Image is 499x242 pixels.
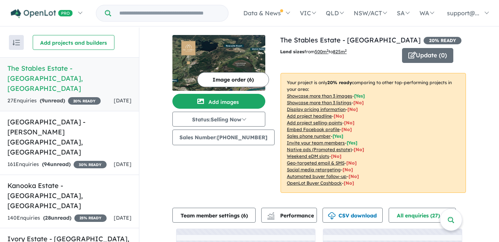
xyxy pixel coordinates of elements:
span: [No] [354,147,364,152]
span: 30 % READY [74,161,107,168]
strong: ( unread) [42,161,71,168]
b: Land sizes [280,49,304,54]
img: bar-chart.svg [267,214,275,219]
button: Performance [261,208,317,223]
span: [No] [346,160,357,166]
u: Automated buyer follow-up [287,173,347,179]
span: [ Yes ] [354,93,365,99]
u: Native ads (Promoted estate) [287,147,352,152]
strong: ( unread) [43,214,71,221]
b: 20 % ready [327,80,352,85]
span: 6 [243,212,246,219]
button: Team member settings (6) [172,208,256,223]
span: [ No ] [353,100,364,105]
span: [No] [349,173,359,179]
u: 500 m [315,49,328,54]
img: Openlot PRO Logo White [11,9,73,18]
button: CSV download [323,208,383,223]
button: Update (0) [402,48,453,63]
u: Add project headline [287,113,332,119]
h5: Kanooka Estate - [GEOGRAPHIC_DATA] , [GEOGRAPHIC_DATA] [7,181,132,211]
span: [No] [331,153,341,159]
span: [ No ] [341,127,352,132]
u: 825 m [333,49,347,54]
u: Embed Facebook profile [287,127,340,132]
span: support@... [447,9,479,17]
span: 94 [44,161,50,168]
span: 20 % READY [424,37,461,44]
button: Sales Number:[PHONE_NUMBER] [172,130,275,145]
img: The Stables Estate - Heatherbrae [172,35,265,91]
button: Add images [172,94,265,109]
span: [DATE] [114,161,132,168]
span: [ No ] [344,120,354,125]
input: Try estate name, suburb, builder or developer [113,5,227,21]
u: Geo-targeted email & SMS [287,160,344,166]
img: download icon [328,212,336,220]
span: [No] [344,180,354,186]
span: [No] [343,167,353,172]
img: line-chart.svg [268,212,274,216]
sup: 2 [327,48,328,52]
a: The Stables Estate - [GEOGRAPHIC_DATA] [280,36,421,44]
sup: 2 [345,48,347,52]
p: from [280,48,396,55]
span: to [328,49,347,54]
span: Performance [268,212,314,219]
u: Add project selling-points [287,120,342,125]
u: Sales phone number [287,133,331,139]
span: 25 % READY [74,214,107,222]
u: Display pricing information [287,106,346,112]
u: Showcase more than 3 images [287,93,352,99]
span: [ Yes ] [333,133,343,139]
u: Showcase more than 3 listings [287,100,351,105]
span: [ No ] [347,106,358,112]
h5: [GEOGRAPHIC_DATA] - [PERSON_NAME][GEOGRAPHIC_DATA] , [GEOGRAPHIC_DATA] [7,117,132,157]
span: [ No ] [334,113,344,119]
div: 140 Enquir ies [7,214,107,223]
span: [DATE] [114,97,132,104]
button: Status:Selling Now [172,112,265,127]
button: Add projects and builders [33,35,114,50]
h5: The Stables Estate - [GEOGRAPHIC_DATA] , [GEOGRAPHIC_DATA] [7,63,132,93]
span: [ Yes ] [347,140,357,146]
span: [DATE] [114,214,132,221]
span: 28 [45,214,51,221]
u: OpenLot Buyer Cashback [287,180,342,186]
span: 20 % READY [68,97,101,105]
u: Weekend eDM slots [287,153,329,159]
p: Your project is only comparing to other top-performing projects in your area: - - - - - - - - - -... [281,73,466,193]
strong: ( unread) [40,97,65,104]
u: Social media retargeting [287,167,341,172]
u: Invite your team members [287,140,345,146]
img: sort.svg [13,40,20,45]
button: Image order (6) [197,72,269,87]
div: 161 Enquir ies [7,160,107,169]
div: 27 Enquir ies [7,96,101,105]
span: 9 [42,97,45,104]
button: All enquiries (27) [389,208,456,223]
